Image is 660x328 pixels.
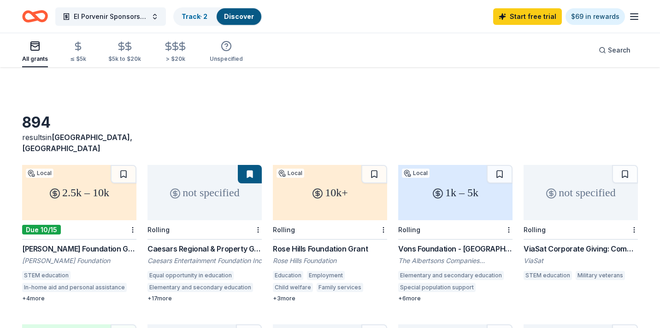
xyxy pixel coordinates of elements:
[22,113,136,132] div: 894
[273,243,387,254] div: Rose Hills Foundation Grant
[70,37,86,67] button: ≤ $5k
[273,256,387,265] div: Rose Hills Foundation
[210,55,243,63] div: Unspecified
[147,165,262,302] a: not specifiedRollingCaesars Regional & Property GivingCaesars Entertainment Foundation IncEqual o...
[273,295,387,302] div: + 3 more
[22,37,48,67] button: All grants
[210,37,243,67] button: Unspecified
[273,165,387,220] div: 10k+
[108,37,141,67] button: $5k to $20k
[22,133,132,153] span: [GEOGRAPHIC_DATA], [GEOGRAPHIC_DATA]
[398,271,504,280] div: Elementary and secondary education
[224,12,254,20] a: Discover
[147,283,253,292] div: Elementary and secondary education
[524,165,638,283] a: not specifiedRollingViaSat Corporate Giving: Community InitiativesViaSatSTEM educationMilitary ve...
[22,256,136,265] div: [PERSON_NAME] Foundation
[147,256,262,265] div: Caesars Entertainment Foundation Inc
[22,283,127,292] div: In-home aid and personal assistance
[163,55,188,63] div: > $20k
[317,283,363,292] div: Family services
[70,55,86,63] div: ≤ $5k
[22,295,136,302] div: + 4 more
[398,295,513,302] div: + 6 more
[402,169,430,178] div: Local
[398,256,513,265] div: The Albertsons Companies Foundation
[163,37,188,67] button: > $20k
[147,295,262,302] div: + 17 more
[273,271,303,280] div: Education
[277,169,304,178] div: Local
[398,165,513,302] a: 1k – 5kLocalRollingVons Foundation - [GEOGRAPHIC_DATA][US_STATE]The Albertsons Companies Foundati...
[22,271,71,280] div: STEM education
[147,271,234,280] div: Equal opportunity in education
[398,283,476,292] div: Special population support
[273,226,295,234] div: Rolling
[22,225,61,234] div: Due 10/15
[26,169,53,178] div: Local
[273,283,313,292] div: Child welfare
[22,6,48,27] a: Home
[398,226,420,234] div: Rolling
[307,271,345,280] div: Employment
[74,11,147,22] span: El Porvenir Sponsorship
[173,7,262,26] button: Track· 2Discover
[524,226,546,234] div: Rolling
[524,271,572,280] div: STEM education
[524,243,638,254] div: ViaSat Corporate Giving: Community Initiatives
[22,55,48,63] div: All grants
[608,45,631,56] span: Search
[147,243,262,254] div: Caesars Regional & Property Giving
[398,243,513,254] div: Vons Foundation - [GEOGRAPHIC_DATA][US_STATE]
[22,133,132,153] span: in
[22,132,136,154] div: results
[273,165,387,302] a: 10k+LocalRollingRose Hills Foundation GrantRose Hills FoundationEducationEmploymentChild welfareF...
[566,8,625,25] a: $69 in rewards
[108,55,141,63] div: $5k to $20k
[524,256,638,265] div: ViaSat
[147,226,170,234] div: Rolling
[182,12,207,20] a: Track· 2
[493,8,562,25] a: Start free trial
[22,165,136,220] div: 2.5k – 10k
[398,165,513,220] div: 1k – 5k
[591,41,638,59] button: Search
[22,165,136,302] a: 2.5k – 10kLocalDue 10/15[PERSON_NAME] Foundation Grant[PERSON_NAME] FoundationSTEM educationIn-ho...
[147,165,262,220] div: not specified
[22,243,136,254] div: [PERSON_NAME] Foundation Grant
[524,165,638,220] div: not specified
[576,271,625,280] div: Military veterans
[55,7,166,26] button: El Porvenir Sponsorship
